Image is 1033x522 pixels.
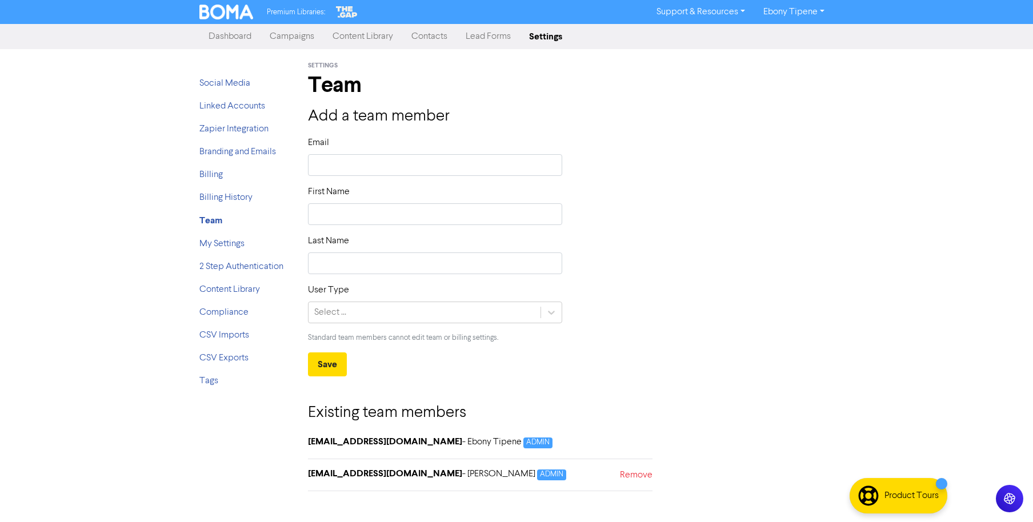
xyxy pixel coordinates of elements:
a: Billing [199,170,223,179]
a: Zapier Integration [199,125,269,134]
a: Remove [620,468,652,485]
a: Dashboard [199,25,261,48]
a: Content Library [323,25,402,48]
h1: Team [308,72,834,98]
a: Contacts [402,25,457,48]
a: My Settings [199,239,245,248]
h3: Existing team members [308,404,652,423]
a: Billing History [199,193,253,202]
a: Branding and Emails [199,147,276,156]
iframe: Chat Widget [976,467,1033,522]
div: Select ... [314,306,346,319]
h6: - [PERSON_NAME] [308,468,566,480]
a: 2 Step Authentication [199,262,283,271]
a: CSV Imports [199,331,249,340]
p: Standard team members cannot edit team or billing settings. [308,332,562,343]
a: Lead Forms [457,25,520,48]
label: User Type [308,283,349,297]
a: Compliance [199,308,249,317]
strong: [EMAIL_ADDRESS][DOMAIN_NAME] [308,468,462,479]
a: Support & Resources [647,3,754,21]
span: Settings [308,62,338,70]
button: Save [308,352,347,376]
a: Content Library [199,285,260,294]
span: Premium Libraries: [267,9,325,16]
strong: [EMAIL_ADDRESS][DOMAIN_NAME] [308,436,462,447]
a: Linked Accounts [199,102,265,111]
h6: - Ebony Tipene [308,436,552,448]
h3: Add a team member [308,107,834,127]
img: BOMA Logo [199,5,253,19]
a: Tags [199,376,218,386]
a: Ebony Tipene [754,3,834,21]
strong: Team [199,215,222,226]
a: Social Media [199,79,250,88]
a: Team [199,216,222,226]
a: Campaigns [261,25,323,48]
label: First Name [308,185,350,199]
label: Last Name [308,234,349,248]
a: CSV Exports [199,354,249,363]
span: ADMIN [523,437,552,448]
span: ADMIN [537,469,566,480]
img: The Gap [334,5,359,19]
a: Settings [520,25,571,48]
label: Email [308,136,329,150]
